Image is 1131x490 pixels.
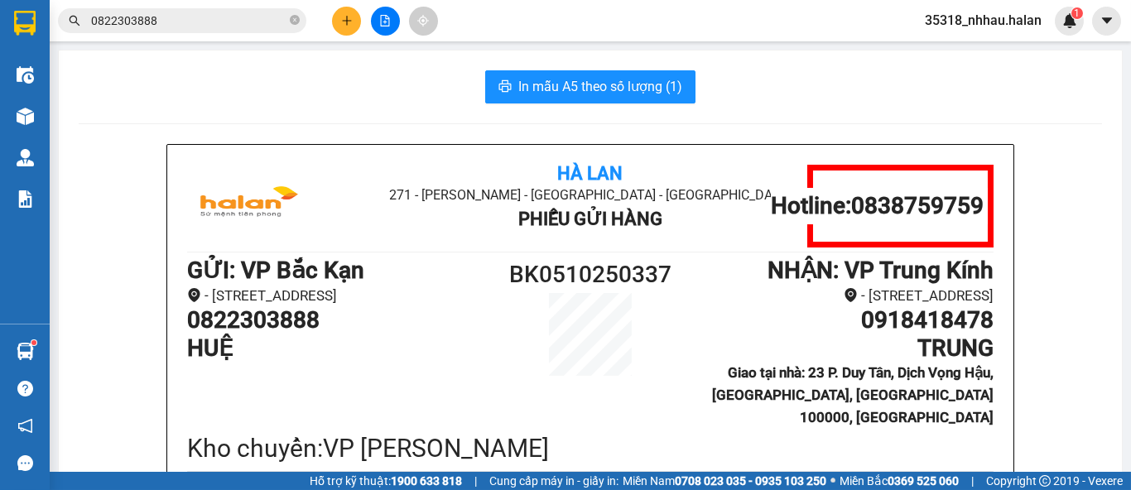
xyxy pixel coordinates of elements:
[91,12,286,30] input: Tìm tên, số ĐT hoặc mã đơn
[768,257,994,284] b: NHẬN : VP Trung Kính
[371,7,400,36] button: file-add
[187,306,489,334] h1: 0822303888
[1071,7,1083,19] sup: 1
[187,288,201,302] span: environment
[498,79,512,95] span: printer
[332,7,361,36] button: plus
[17,149,34,166] img: warehouse-icon
[290,15,300,25] span: close-circle
[290,13,300,29] span: close-circle
[31,340,36,345] sup: 1
[17,108,34,125] img: warehouse-icon
[888,474,959,488] strong: 0369 525 060
[379,15,391,26] span: file-add
[675,474,826,488] strong: 0708 023 035 - 0935 103 250
[1074,7,1080,19] span: 1
[485,70,695,103] button: printerIn mẫu A5 theo số lượng (1)
[912,10,1055,31] span: 35318_nhhau.halan
[518,76,682,97] span: In mẫu A5 theo số lượng (1)
[1092,7,1121,36] button: caret-down
[341,15,353,26] span: plus
[69,15,80,26] span: search
[187,285,489,307] li: - [STREET_ADDRESS]
[1100,13,1114,28] span: caret-down
[17,381,33,396] span: question-circle
[17,190,34,208] img: solution-icon
[971,472,974,490] span: |
[14,11,36,36] img: logo-vxr
[489,472,618,490] span: Cung cấp máy in - giấy in:
[310,472,462,490] span: Hỗ trợ kỹ thuật:
[691,306,994,334] h1: 0918418478
[417,15,429,26] span: aim
[17,343,34,360] img: warehouse-icon
[844,288,858,302] span: environment
[691,334,994,363] h1: TRUNG
[187,165,311,247] img: logo.jpg
[712,364,994,425] b: Giao tại nhà: 23 P. Duy Tân, Dịch Vọng Hậu, [GEOGRAPHIC_DATA], [GEOGRAPHIC_DATA] 100000, [GEOGRAP...
[17,455,33,471] span: message
[1062,13,1077,28] img: icon-new-feature
[17,66,34,84] img: warehouse-icon
[840,472,959,490] span: Miền Bắc
[474,472,477,490] span: |
[691,285,994,307] li: - [STREET_ADDRESS]
[187,334,489,363] h1: HUỆ
[623,472,826,490] span: Miền Nam
[1039,475,1051,487] span: copyright
[17,418,33,434] span: notification
[830,478,835,484] span: ⚪️
[489,257,691,293] h1: BK0510250337
[321,185,859,205] li: 271 - [PERSON_NAME] - [GEOGRAPHIC_DATA] - [GEOGRAPHIC_DATA]
[557,163,623,184] b: Hà Lan
[409,7,438,36] button: aim
[187,429,994,468] div: Kho chuyển: VP [PERSON_NAME]
[187,257,364,284] b: GỬI : VP Bắc Kạn
[391,474,462,488] strong: 1900 633 818
[771,192,984,220] h1: Hotline: 0838759759
[518,209,662,229] b: Phiếu Gửi Hàng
